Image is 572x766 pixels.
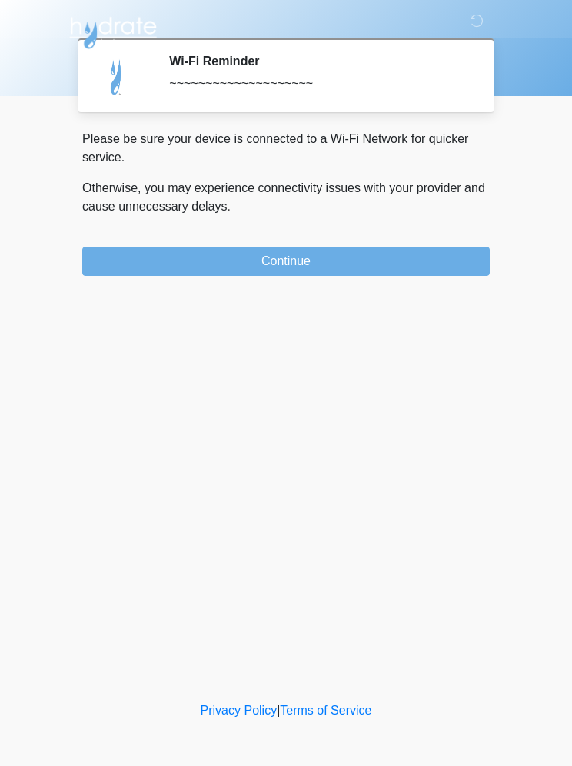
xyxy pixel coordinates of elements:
[280,704,371,717] a: Terms of Service
[201,704,278,717] a: Privacy Policy
[94,54,140,100] img: Agent Avatar
[169,75,467,93] div: ~~~~~~~~~~~~~~~~~~~~
[82,130,490,167] p: Please be sure your device is connected to a Wi-Fi Network for quicker service.
[67,12,159,50] img: Hydrate IV Bar - Flagstaff Logo
[228,200,231,213] span: .
[82,247,490,276] button: Continue
[277,704,280,717] a: |
[82,179,490,216] p: Otherwise, you may experience connectivity issues with your provider and cause unnecessary delays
